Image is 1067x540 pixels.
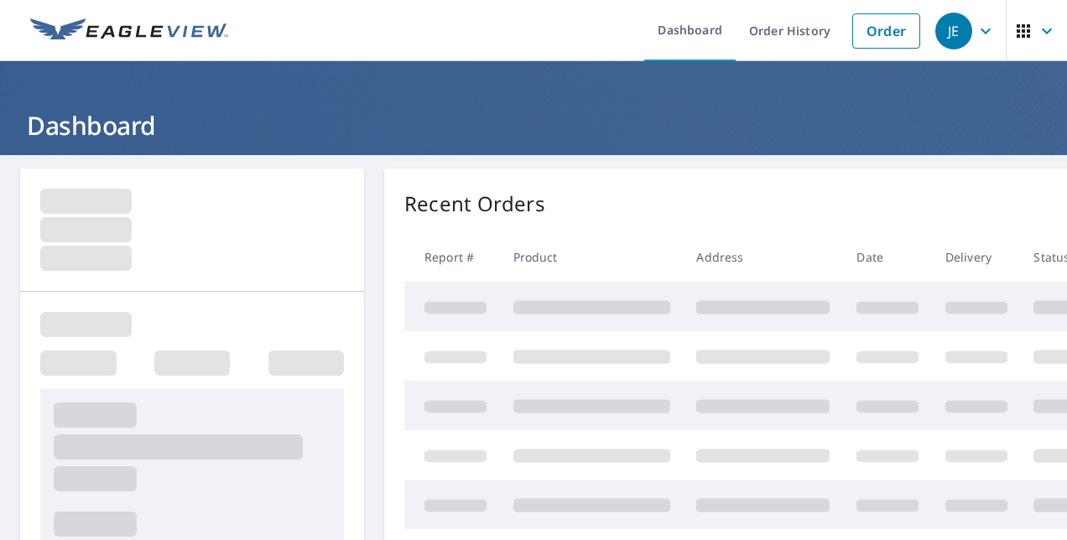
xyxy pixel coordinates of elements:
[843,232,932,282] th: Date
[404,189,545,219] p: Recent Orders
[404,232,500,282] th: Report #
[935,13,972,49] div: JE
[20,108,1047,143] h1: Dashboard
[852,13,920,49] a: Order
[932,232,1021,282] th: Delivery
[500,232,684,282] th: Product
[683,232,843,282] th: Address
[30,18,228,44] img: EV Logo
